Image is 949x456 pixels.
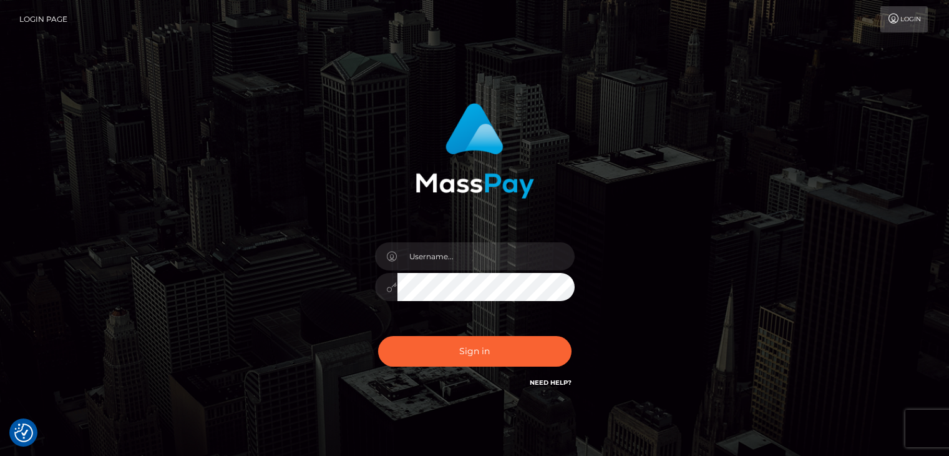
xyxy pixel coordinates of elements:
a: Need Help? [530,379,572,387]
a: Login Page [19,6,67,32]
a: Login [880,6,928,32]
img: Revisit consent button [14,424,33,442]
input: Username... [397,242,575,270]
img: MassPay Login [416,103,534,199]
button: Sign in [378,336,572,367]
button: Consent Preferences [14,424,33,442]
